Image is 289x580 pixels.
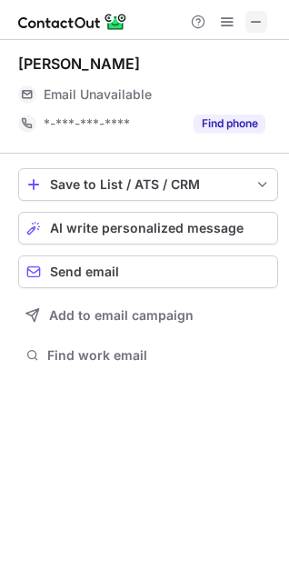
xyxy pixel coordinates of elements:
span: Add to email campaign [49,308,194,323]
button: save-profile-one-click [18,168,278,201]
button: Send email [18,255,278,288]
img: ContactOut v5.3.10 [18,11,127,33]
div: [PERSON_NAME] [18,55,140,73]
button: Reveal Button [194,115,265,133]
span: Send email [50,265,119,279]
span: Email Unavailable [44,86,152,103]
button: Add to email campaign [18,299,278,332]
span: AI write personalized message [50,221,244,235]
span: Find work email [47,347,271,364]
div: Save to List / ATS / CRM [50,177,246,192]
button: AI write personalized message [18,212,278,245]
button: Find work email [18,343,278,368]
